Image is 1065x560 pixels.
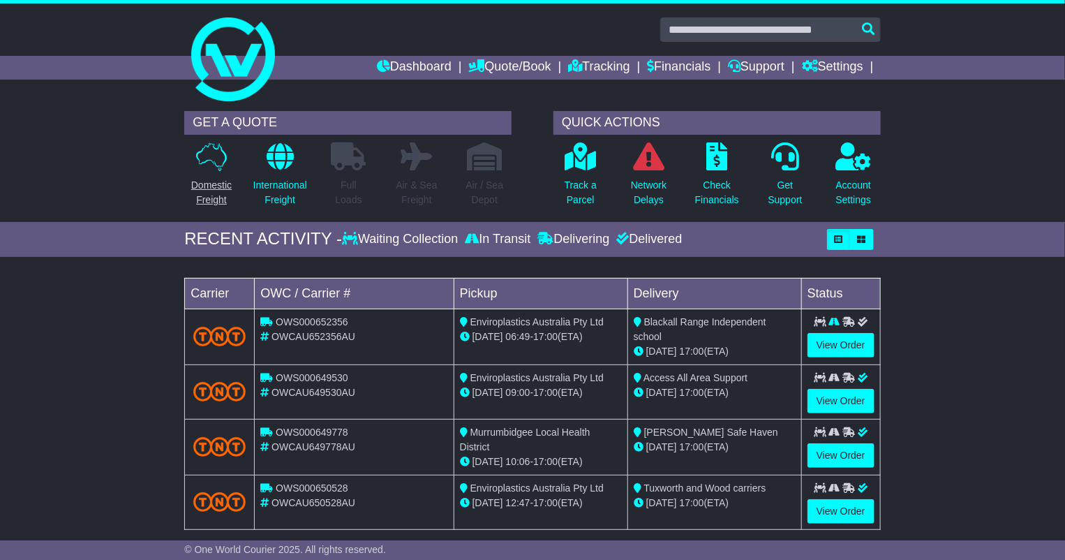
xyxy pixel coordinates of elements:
[807,333,874,358] a: View Order
[643,372,747,383] span: Access All Area Support
[533,497,558,508] span: 17:00
[643,482,766,494] span: Tuxworth and Wood carriers
[694,142,740,215] a: CheckFinancials
[255,278,454,309] td: OWC / Carrier #
[466,178,503,207] p: Air / Sea Depot
[396,178,437,207] p: Air & Sea Freight
[634,440,796,455] div: (ETA)
[680,497,704,508] span: 17:00
[191,178,232,207] p: Domestic Freight
[377,56,452,80] a: Dashboard
[568,56,630,80] a: Tracking
[470,372,604,383] span: Enviroplastics Australia Pty Ltd
[470,316,604,327] span: Enviroplastics Australia Pty Ltd
[271,497,355,508] span: OWCAU650528AU
[276,316,348,327] span: OWS000652356
[506,456,530,467] span: 10:06
[553,111,881,135] div: QUICK ACTIONS
[460,496,622,510] div: - (ETA)
[634,316,766,342] span: Blackall Range Independent school
[630,142,667,215] a: NetworkDelays
[801,278,880,309] td: Status
[460,455,622,469] div: - (ETA)
[768,142,803,215] a: GetSupport
[191,142,232,215] a: DomesticFreight
[193,327,246,346] img: TNT_Domestic.png
[646,497,677,508] span: [DATE]
[185,278,255,309] td: Carrier
[647,56,710,80] a: Financials
[565,178,597,207] p: Track a Parcel
[193,382,246,401] img: TNT_Domestic.png
[836,178,872,207] p: Account Settings
[680,346,704,357] span: 17:00
[533,387,558,398] span: 17:00
[470,482,604,494] span: Enviroplastics Australia Pty Ltd
[472,497,503,508] span: [DATE]
[276,482,348,494] span: OWS000650528
[271,387,355,398] span: OWCAU649530AU
[634,385,796,400] div: (ETA)
[472,331,503,342] span: [DATE]
[646,346,677,357] span: [DATE]
[613,232,683,247] div: Delivered
[695,178,739,207] p: Check Financials
[271,441,355,452] span: OWCAU649778AU
[462,232,535,247] div: In Transit
[454,278,627,309] td: Pickup
[564,142,597,215] a: Track aParcel
[768,178,803,207] p: Get Support
[276,372,348,383] span: OWS000649530
[627,278,801,309] td: Delivery
[680,441,704,452] span: 17:00
[193,437,246,456] img: TNT_Domestic.png
[802,56,863,80] a: Settings
[807,443,874,468] a: View Order
[472,387,503,398] span: [DATE]
[184,111,512,135] div: GET A QUOTE
[460,427,590,452] span: Murrumbidgee Local Health District
[835,142,872,215] a: AccountSettings
[506,387,530,398] span: 09:00
[271,331,355,342] span: OWCAU652356AU
[644,427,778,438] span: [PERSON_NAME] Safe Haven
[184,544,386,555] span: © One World Courier 2025. All rights reserved.
[342,232,461,247] div: Waiting Collection
[506,331,530,342] span: 06:49
[276,427,348,438] span: OWS000649778
[807,389,874,413] a: View Order
[646,387,677,398] span: [DATE]
[253,178,307,207] p: International Freight
[472,456,503,467] span: [DATE]
[332,178,366,207] p: Full Loads
[533,331,558,342] span: 17:00
[193,492,246,511] img: TNT_Domestic.png
[634,344,796,359] div: (ETA)
[460,330,622,344] div: - (ETA)
[680,387,704,398] span: 17:00
[533,456,558,467] span: 17:00
[728,56,784,80] a: Support
[807,499,874,524] a: View Order
[535,232,613,247] div: Delivering
[634,496,796,510] div: (ETA)
[469,56,551,80] a: Quote/Book
[253,142,308,215] a: InternationalFreight
[646,441,677,452] span: [DATE]
[184,229,342,249] div: RECENT ACTIVITY -
[506,497,530,508] span: 12:47
[460,385,622,400] div: - (ETA)
[631,178,666,207] p: Network Delays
